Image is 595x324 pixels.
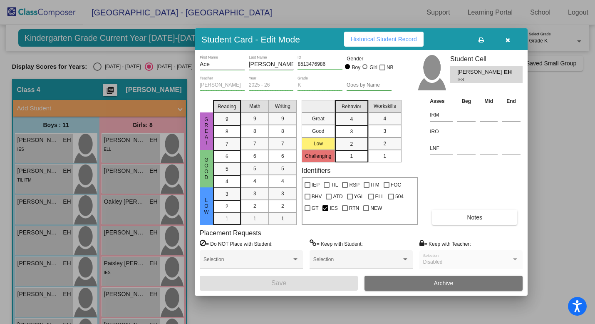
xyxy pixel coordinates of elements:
span: IES [330,203,337,213]
span: 4 [383,115,386,122]
span: 1 [383,152,386,160]
label: = Do NOT Place with Student: [200,239,273,248]
span: 2 [253,202,256,210]
span: IES [457,77,498,83]
span: Math [249,102,260,110]
button: Archive [364,276,523,291]
th: End [500,97,523,106]
span: 5 [281,165,284,172]
span: FOC [391,180,401,190]
span: TIL [331,180,338,190]
span: Archive [434,280,454,287]
span: ATD [333,192,342,202]
button: Notes [432,210,517,225]
span: 8 [226,128,228,135]
span: 4 [350,115,353,123]
span: 9 [281,115,284,122]
input: goes by name [347,82,392,88]
span: 7 [226,140,228,148]
input: assessment [430,109,453,121]
span: 2 [226,203,228,210]
span: IEP [312,180,320,190]
label: Placement Requests [200,229,261,237]
h3: Student Cell [450,55,523,63]
span: 4 [226,178,228,185]
span: 1 [350,152,353,160]
span: 9 [226,115,228,123]
span: NB [387,62,394,72]
button: Historical Student Record [344,32,424,47]
span: YGL [354,192,364,202]
span: Historical Student Record [351,36,417,42]
span: Save [271,279,286,287]
div: Boy [352,64,361,71]
span: 9 [253,115,256,122]
span: Writing [275,102,290,110]
button: Save [200,276,358,291]
span: 3 [350,128,353,135]
span: 1 [253,215,256,222]
input: grade [297,82,342,88]
input: assessment [430,125,453,138]
input: year [249,82,294,88]
span: GT [312,203,319,213]
input: Enter ID [297,62,342,67]
span: 2 [350,140,353,148]
span: 504 [395,192,404,202]
span: 5 [253,165,256,172]
input: teacher [200,82,245,88]
input: assessment [430,142,453,155]
span: 3 [383,127,386,135]
span: EH [504,68,516,77]
span: 7 [281,140,284,147]
label: = Keep with Teacher: [419,239,471,248]
span: ITM [371,180,379,190]
span: 6 [226,153,228,160]
span: 8 [281,127,284,135]
span: RSP [349,180,359,190]
h3: Student Card - Edit Mode [201,34,300,45]
label: = Keep with Student: [310,239,363,248]
th: Asses [428,97,455,106]
span: ELL [375,192,384,202]
span: [PERSON_NAME] [457,68,503,77]
th: Mid [478,97,500,106]
span: 5 [226,165,228,173]
th: Beg [455,97,478,106]
span: 1 [226,215,228,222]
span: Notes [467,214,482,221]
span: Reading [218,103,236,110]
span: Good [203,157,210,180]
div: Girl [369,64,377,71]
span: 3 [226,190,228,198]
label: Identifiers [302,167,330,174]
span: 7 [253,140,256,147]
span: NEW [370,203,382,213]
span: 4 [281,177,284,185]
span: 1 [281,215,284,222]
mat-label: Gender [347,55,392,62]
span: RTN [349,203,359,213]
span: 3 [281,190,284,197]
span: BHV [312,192,322,202]
span: 2 [383,140,386,147]
span: 4 [253,177,256,185]
span: 8 [253,127,256,135]
span: 6 [281,152,284,160]
span: Disabled [423,259,443,265]
span: 6 [253,152,256,160]
span: Workskills [374,102,396,110]
span: Great [203,117,210,146]
span: 2 [281,202,284,210]
span: Behavior [342,103,361,110]
span: Low [203,197,210,215]
span: 3 [253,190,256,197]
